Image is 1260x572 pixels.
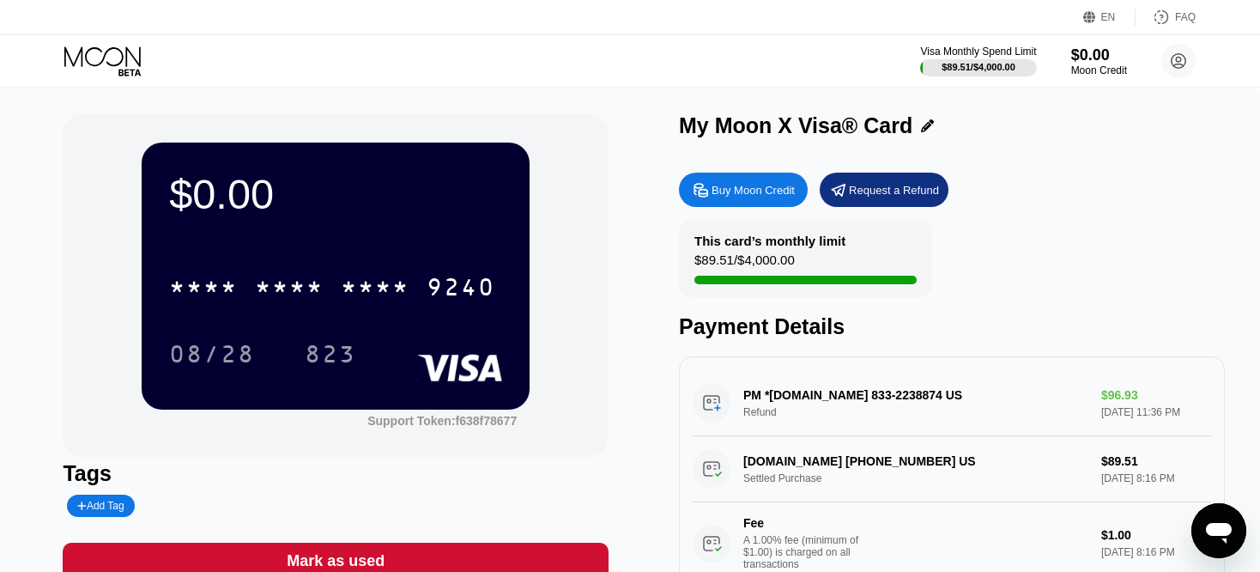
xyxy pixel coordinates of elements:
iframe: Button to launch messaging window, conversation in progress [1191,503,1246,558]
div: 9240 [427,276,495,303]
div: 08/28 [169,343,255,370]
div: Mark as used [287,551,385,571]
div: Support Token:f638f78677 [367,414,517,428]
div: A 1.00% fee (minimum of $1.00) is charged on all transactions [743,534,872,570]
div: Add Tag [77,500,124,512]
div: This card’s monthly limit [694,234,845,248]
div: Request a Refund [849,183,939,198]
div: Fee [743,516,863,530]
div: Add Tag [67,495,134,517]
div: My Moon X Visa® Card [679,113,912,138]
div: $89.51 / $4,000.00 [942,62,1015,72]
div: EN [1101,11,1116,23]
div: Tags [63,461,609,486]
div: 823 [305,343,356,370]
div: $0.00 [1071,46,1127,64]
div: Moon Credit [1071,64,1127,76]
div: Buy Moon Credit [679,173,808,207]
div: Buy Moon Credit [712,183,795,198]
div: EN [1083,9,1136,26]
div: 08/28 [156,332,268,375]
div: Request a Refund [820,173,948,207]
div: Support Token: f638f78677 [367,414,517,428]
div: FAQ [1175,11,1196,23]
div: [DATE] 8:16 PM [1101,546,1211,558]
div: $89.51 / $4,000.00 [694,253,795,276]
div: $0.00 [169,170,502,218]
div: $1.00 [1101,528,1211,542]
div: $0.00Moon Credit [1071,46,1127,76]
div: Visa Monthly Spend Limit$89.51/$4,000.00 [920,46,1036,76]
div: FAQ [1136,9,1196,26]
div: Payment Details [679,314,1225,339]
div: Visa Monthly Spend Limit [920,46,1036,58]
div: 823 [292,332,369,375]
